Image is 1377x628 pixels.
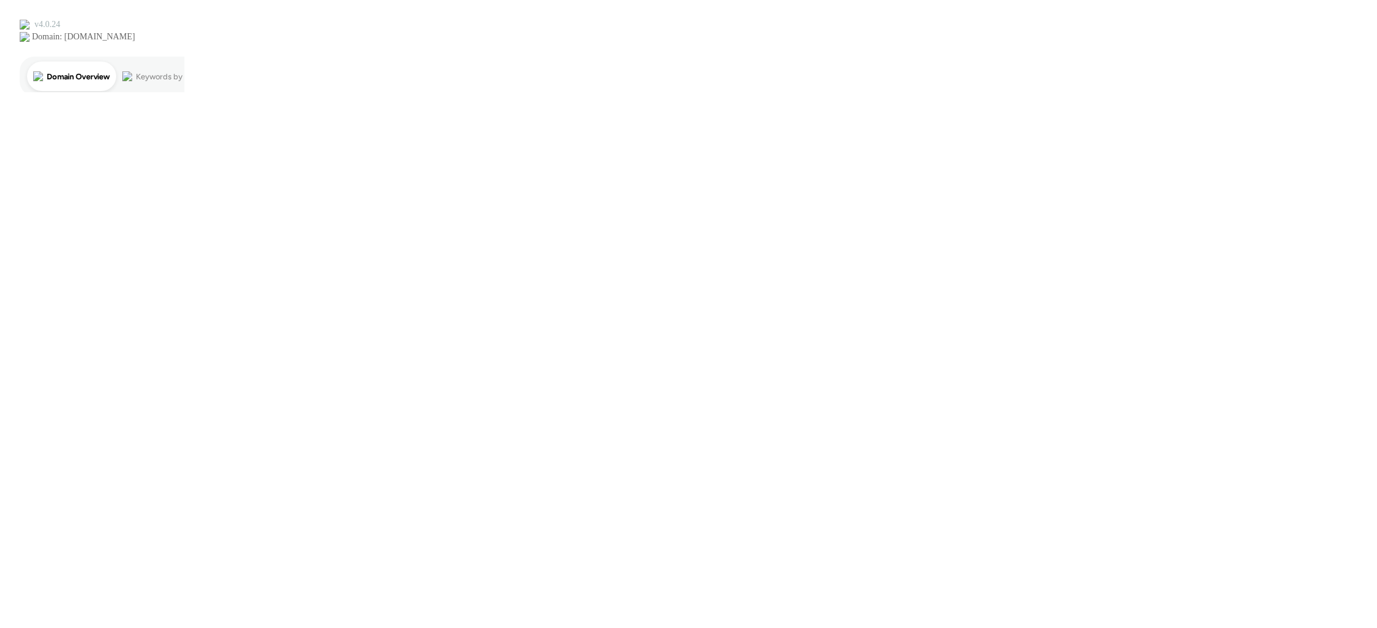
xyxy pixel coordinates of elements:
div: Domain Overview [47,73,110,81]
img: tab_domain_overview_orange.svg [33,71,43,81]
div: v 4.0.24 [34,20,60,30]
div: Keywords by Traffic [136,73,207,81]
img: logo_orange.svg [20,20,30,30]
div: Domain: [DOMAIN_NAME] [32,32,135,42]
img: tab_keywords_by_traffic_grey.svg [122,71,132,81]
img: website_grey.svg [20,32,30,42]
